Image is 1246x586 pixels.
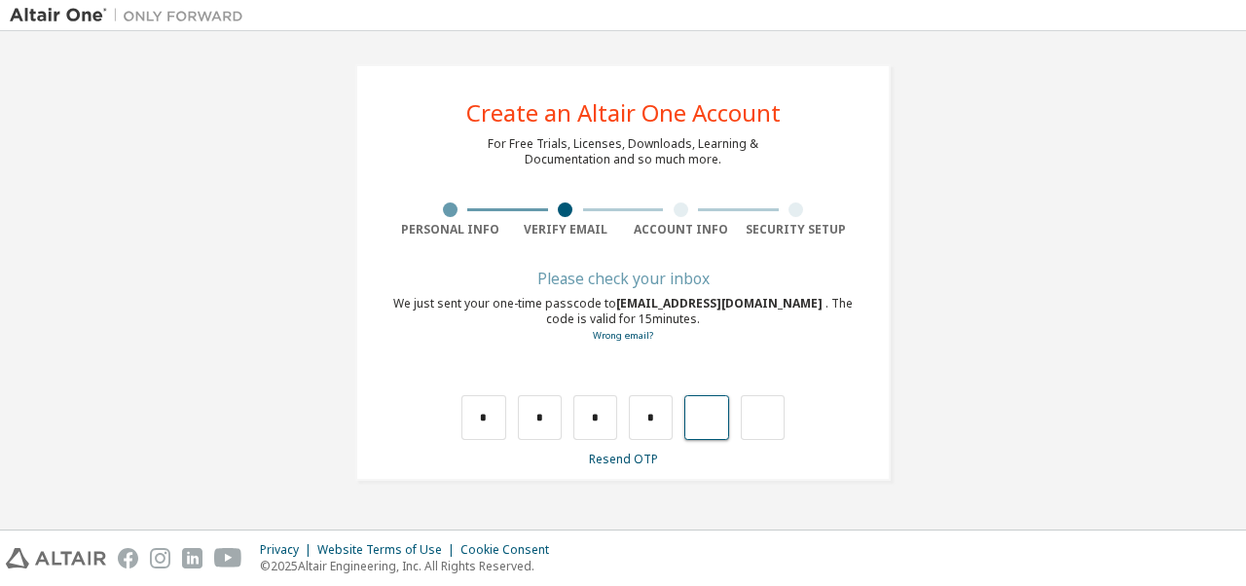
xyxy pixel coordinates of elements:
[623,222,739,238] div: Account Info
[182,548,202,568] img: linkedin.svg
[466,101,781,125] div: Create an Altair One Account
[508,222,624,238] div: Verify Email
[392,273,854,284] div: Please check your inbox
[589,451,658,467] a: Resend OTP
[392,296,854,344] div: We just sent your one-time passcode to . The code is valid for 15 minutes.
[488,136,758,167] div: For Free Trials, Licenses, Downloads, Learning & Documentation and so much more.
[260,542,317,558] div: Privacy
[739,222,855,238] div: Security Setup
[593,329,653,342] a: Go back to the registration form
[392,222,508,238] div: Personal Info
[150,548,170,568] img: instagram.svg
[616,295,825,311] span: [EMAIL_ADDRESS][DOMAIN_NAME]
[317,542,460,558] div: Website Terms of Use
[214,548,242,568] img: youtube.svg
[6,548,106,568] img: altair_logo.svg
[260,558,561,574] p: © 2025 Altair Engineering, Inc. All Rights Reserved.
[118,548,138,568] img: facebook.svg
[460,542,561,558] div: Cookie Consent
[10,6,253,25] img: Altair One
